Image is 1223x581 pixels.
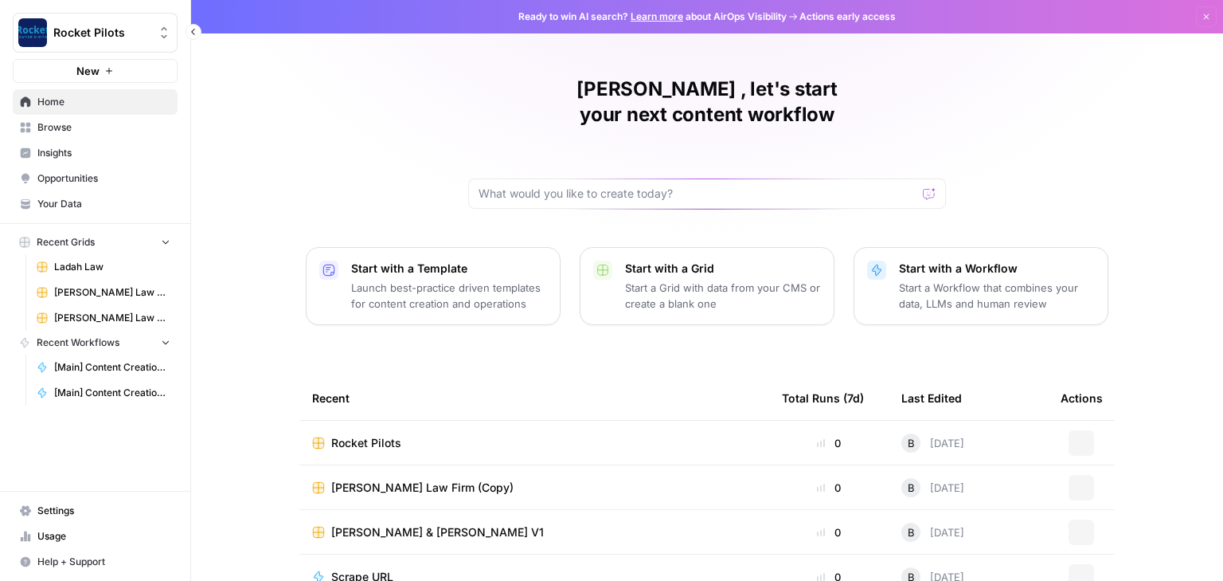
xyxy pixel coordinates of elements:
[37,529,170,544] span: Usage
[908,524,915,540] span: B
[631,10,683,22] a: Learn more
[782,480,876,496] div: 0
[351,261,547,277] p: Start with a Template
[13,89,178,115] a: Home
[54,285,170,300] span: [PERSON_NAME] Law Firm
[331,480,514,496] span: [PERSON_NAME] Law Firm (Copy)
[1061,376,1103,420] div: Actions
[13,331,178,355] button: Recent Workflows
[799,10,896,24] span: Actions early access
[13,59,178,83] button: New
[13,524,178,549] a: Usage
[29,380,178,406] a: [Main] Content Creation Article
[312,480,756,496] a: [PERSON_NAME] Law Firm (Copy)
[908,480,915,496] span: B
[29,305,178,331] a: [PERSON_NAME] Law Firm (Copy)
[13,549,178,575] button: Help + Support
[13,166,178,191] a: Opportunities
[580,247,834,325] button: Start with a GridStart a Grid with data from your CMS or create a blank one
[54,311,170,325] span: [PERSON_NAME] Law Firm (Copy)
[625,280,821,312] p: Start a Grid with data from your CMS or create a blank one
[13,115,178,140] a: Browse
[901,434,964,453] div: [DATE]
[899,261,1095,277] p: Start with a Workflow
[479,186,916,202] input: What would you like to create today?
[54,386,170,400] span: [Main] Content Creation Article
[908,435,915,451] span: B
[331,524,544,540] span: [PERSON_NAME] & [PERSON_NAME] V1
[518,10,787,24] span: Ready to win AI search? about AirOps Visibility
[782,435,876,451] div: 0
[782,376,864,420] div: Total Runs (7d)
[54,360,170,375] span: [Main] Content Creation Brief
[901,478,964,497] div: [DATE]
[13,230,178,254] button: Recent Grids
[53,25,150,41] span: Rocket Pilots
[37,171,170,186] span: Opportunities
[351,280,547,312] p: Launch best-practice driven templates for content creation and operations
[29,280,178,305] a: [PERSON_NAME] Law Firm
[13,140,178,166] a: Insights
[54,260,170,274] span: Ladah Law
[13,13,178,53] button: Workspace: Rocket Pilots
[312,524,756,540] a: [PERSON_NAME] & [PERSON_NAME] V1
[312,435,756,451] a: Rocket Pilots
[625,261,821,277] p: Start with a Grid
[468,77,946,128] h1: [PERSON_NAME] , let's start your next content workflow
[312,376,756,420] div: Recent
[37,235,95,249] span: Recent Grids
[13,191,178,217] a: Your Data
[29,254,178,280] a: Ladah Law
[37,146,170,160] span: Insights
[29,355,178,380] a: [Main] Content Creation Brief
[37,336,119,350] span: Recent Workflows
[899,280,1095,312] p: Start a Workflow that combines your data, LLMs and human review
[901,523,964,542] div: [DATE]
[782,524,876,540] div: 0
[306,247,561,325] button: Start with a TemplateLaunch best-practice driven templates for content creation and operations
[37,120,170,135] span: Browse
[18,18,47,47] img: Rocket Pilots Logo
[37,504,170,518] span: Settings
[13,498,178,524] a: Settings
[37,95,170,109] span: Home
[331,435,401,451] span: Rocket Pilots
[37,197,170,211] span: Your Data
[854,247,1108,325] button: Start with a WorkflowStart a Workflow that combines your data, LLMs and human review
[76,63,100,79] span: New
[37,555,170,569] span: Help + Support
[901,376,962,420] div: Last Edited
